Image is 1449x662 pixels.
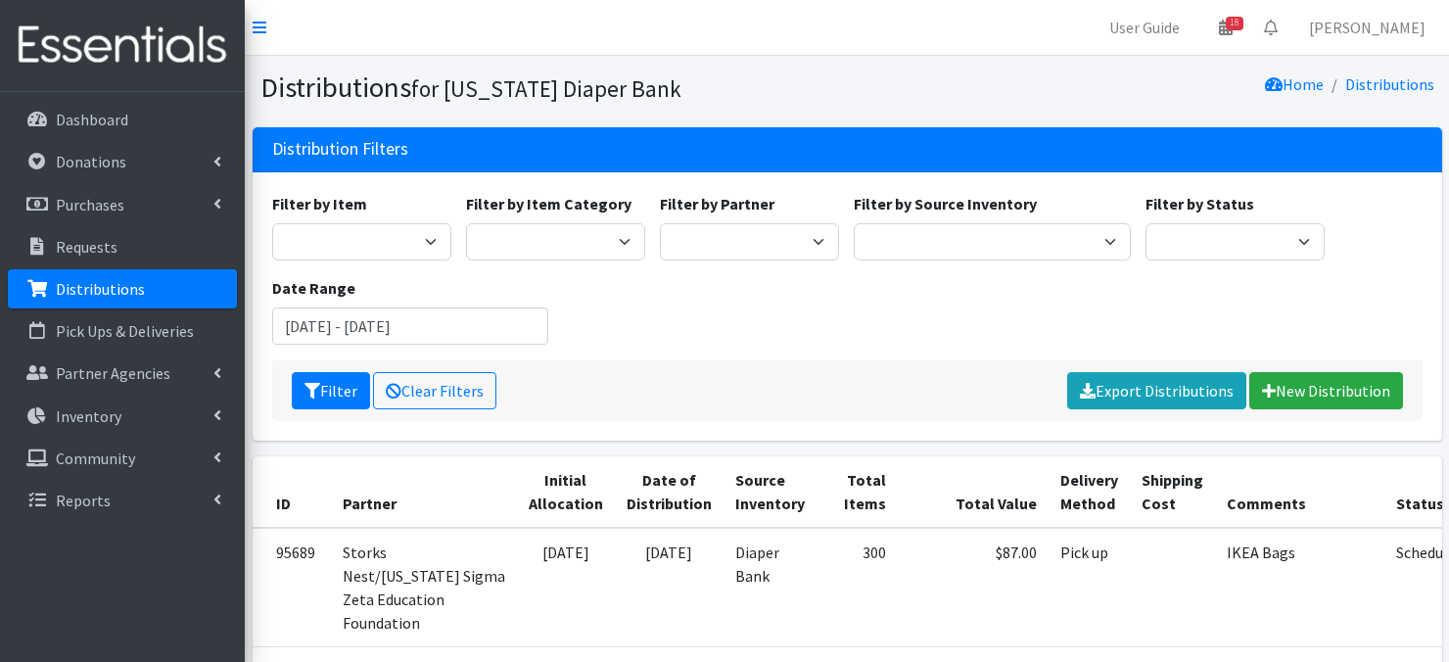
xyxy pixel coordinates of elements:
th: Initial Allocation [517,456,615,528]
p: Partner Agencies [56,363,170,383]
label: Filter by Partner [660,192,774,215]
a: Reports [8,481,237,520]
h1: Distributions [260,71,840,105]
a: Community [8,439,237,478]
a: New Distribution [1249,372,1403,409]
th: Partner [331,456,517,528]
td: $87.00 [898,528,1049,647]
p: Purchases [56,195,124,214]
span: 18 [1226,17,1243,30]
a: [PERSON_NAME] [1293,8,1441,47]
img: HumanEssentials [8,13,237,78]
td: 95689 [253,528,331,647]
a: Pick Ups & Deliveries [8,311,237,351]
a: Distributions [8,269,237,308]
td: Pick up [1049,528,1130,647]
th: Comments [1215,456,1384,528]
td: [DATE] [517,528,615,647]
a: Distributions [1345,74,1434,94]
p: Distributions [56,279,145,299]
a: Export Distributions [1067,372,1246,409]
a: Partner Agencies [8,354,237,393]
label: Date Range [272,276,355,300]
p: Reports [56,491,111,510]
label: Filter by Status [1145,192,1254,215]
th: Date of Distribution [615,456,724,528]
td: Diaper Bank [724,528,823,647]
td: IKEA Bags [1215,528,1384,647]
a: 18 [1203,8,1248,47]
a: User Guide [1094,8,1195,47]
button: Filter [292,372,370,409]
p: Dashboard [56,110,128,129]
p: Requests [56,237,117,257]
td: Storks Nest/[US_STATE] Sigma Zeta Education Foundation [331,528,517,647]
p: Donations [56,152,126,171]
input: January 1, 2011 - December 31, 2011 [272,307,549,345]
a: Dashboard [8,100,237,139]
a: Home [1265,74,1324,94]
a: Requests [8,227,237,266]
p: Pick Ups & Deliveries [56,321,194,341]
th: ID [253,456,331,528]
label: Filter by Item [272,192,367,215]
a: Inventory [8,397,237,436]
label: Filter by Item Category [466,192,631,215]
a: Clear Filters [373,372,496,409]
label: Filter by Source Inventory [854,192,1037,215]
p: Community [56,449,135,468]
a: Purchases [8,185,237,224]
th: Total Value [898,456,1049,528]
th: Total Items [823,456,898,528]
th: Source Inventory [724,456,823,528]
a: Donations [8,142,237,181]
td: 300 [823,528,898,647]
p: Inventory [56,406,121,426]
th: Delivery Method [1049,456,1130,528]
td: [DATE] [615,528,724,647]
small: for [US_STATE] Diaper Bank [411,74,681,103]
h3: Distribution Filters [272,139,408,160]
th: Shipping Cost [1130,456,1215,528]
